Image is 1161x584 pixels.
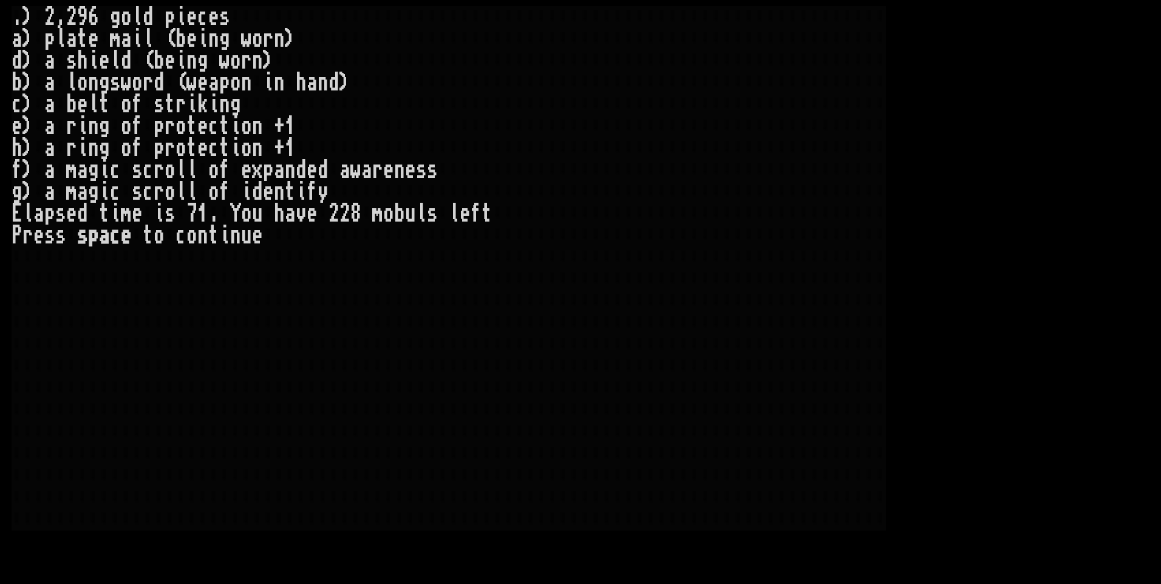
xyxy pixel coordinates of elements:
[361,159,372,181] div: a
[110,50,121,72] div: l
[252,137,263,159] div: n
[12,72,22,93] div: b
[219,28,230,50] div: g
[77,225,88,246] div: s
[186,137,197,159] div: t
[394,203,405,225] div: b
[296,203,307,225] div: v
[154,181,165,203] div: r
[208,72,219,93] div: a
[99,225,110,246] div: a
[22,28,33,50] div: )
[88,28,99,50] div: e
[274,115,285,137] div: +
[186,225,197,246] div: o
[175,159,186,181] div: l
[197,203,208,225] div: 1
[165,181,175,203] div: o
[186,181,197,203] div: l
[241,115,252,137] div: o
[263,50,274,72] div: )
[285,115,296,137] div: 1
[197,225,208,246] div: n
[12,137,22,159] div: h
[110,181,121,203] div: c
[154,115,165,137] div: p
[88,93,99,115] div: l
[44,93,55,115] div: a
[88,225,99,246] div: p
[44,115,55,137] div: a
[274,28,285,50] div: n
[132,28,143,50] div: i
[197,6,208,28] div: c
[208,137,219,159] div: c
[77,50,88,72] div: h
[296,159,307,181] div: d
[175,28,186,50] div: b
[394,159,405,181] div: n
[339,72,350,93] div: )
[252,203,263,225] div: u
[12,115,22,137] div: e
[449,203,460,225] div: l
[132,93,143,115] div: f
[208,181,219,203] div: o
[121,93,132,115] div: o
[263,28,274,50] div: r
[121,203,132,225] div: m
[241,225,252,246] div: u
[252,115,263,137] div: n
[77,181,88,203] div: a
[219,115,230,137] div: t
[175,93,186,115] div: r
[44,50,55,72] div: a
[307,159,318,181] div: e
[383,159,394,181] div: e
[296,181,307,203] div: i
[208,225,219,246] div: t
[175,50,186,72] div: i
[132,159,143,181] div: s
[197,72,208,93] div: e
[132,203,143,225] div: e
[110,72,121,93] div: s
[252,159,263,181] div: x
[99,159,110,181] div: i
[12,28,22,50] div: a
[22,181,33,203] div: )
[99,50,110,72] div: e
[307,72,318,93] div: a
[22,72,33,93] div: )
[350,159,361,181] div: w
[405,203,416,225] div: u
[143,50,154,72] div: (
[230,203,241,225] div: Y
[372,203,383,225] div: m
[77,159,88,181] div: a
[186,72,197,93] div: w
[99,203,110,225] div: t
[219,137,230,159] div: t
[197,50,208,72] div: g
[285,28,296,50] div: )
[121,50,132,72] div: d
[383,203,394,225] div: o
[88,137,99,159] div: n
[165,159,175,181] div: o
[22,50,33,72] div: )
[143,181,154,203] div: c
[274,72,285,93] div: n
[88,6,99,28] div: 6
[88,159,99,181] div: g
[99,181,110,203] div: i
[99,93,110,115] div: t
[66,159,77,181] div: m
[405,159,416,181] div: e
[263,181,274,203] div: e
[44,159,55,181] div: a
[175,181,186,203] div: l
[274,203,285,225] div: h
[22,93,33,115] div: )
[110,159,121,181] div: c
